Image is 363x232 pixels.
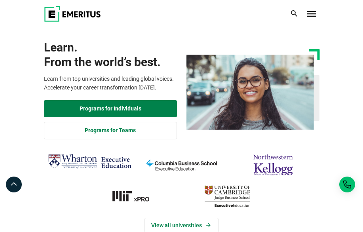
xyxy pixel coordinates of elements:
[94,183,178,210] a: MIT-xPRO
[48,151,132,172] img: Wharton Executive Education
[307,11,316,17] button: Toggle Menu
[44,122,177,139] a: Explore for Business
[94,183,178,210] img: MIT xPRO
[44,100,177,118] a: Explore Programs
[186,183,270,210] img: cambridge-judge-business-school
[231,151,315,179] img: northwestern-kellogg
[44,40,177,70] h1: Learn.
[44,74,177,92] p: Learn from top universities and leading global voices. Accelerate your career transformation [DATE].
[140,151,224,179] img: columbia-business-school
[44,55,177,70] span: From the world’s best.
[186,55,314,130] img: Learn from the world's best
